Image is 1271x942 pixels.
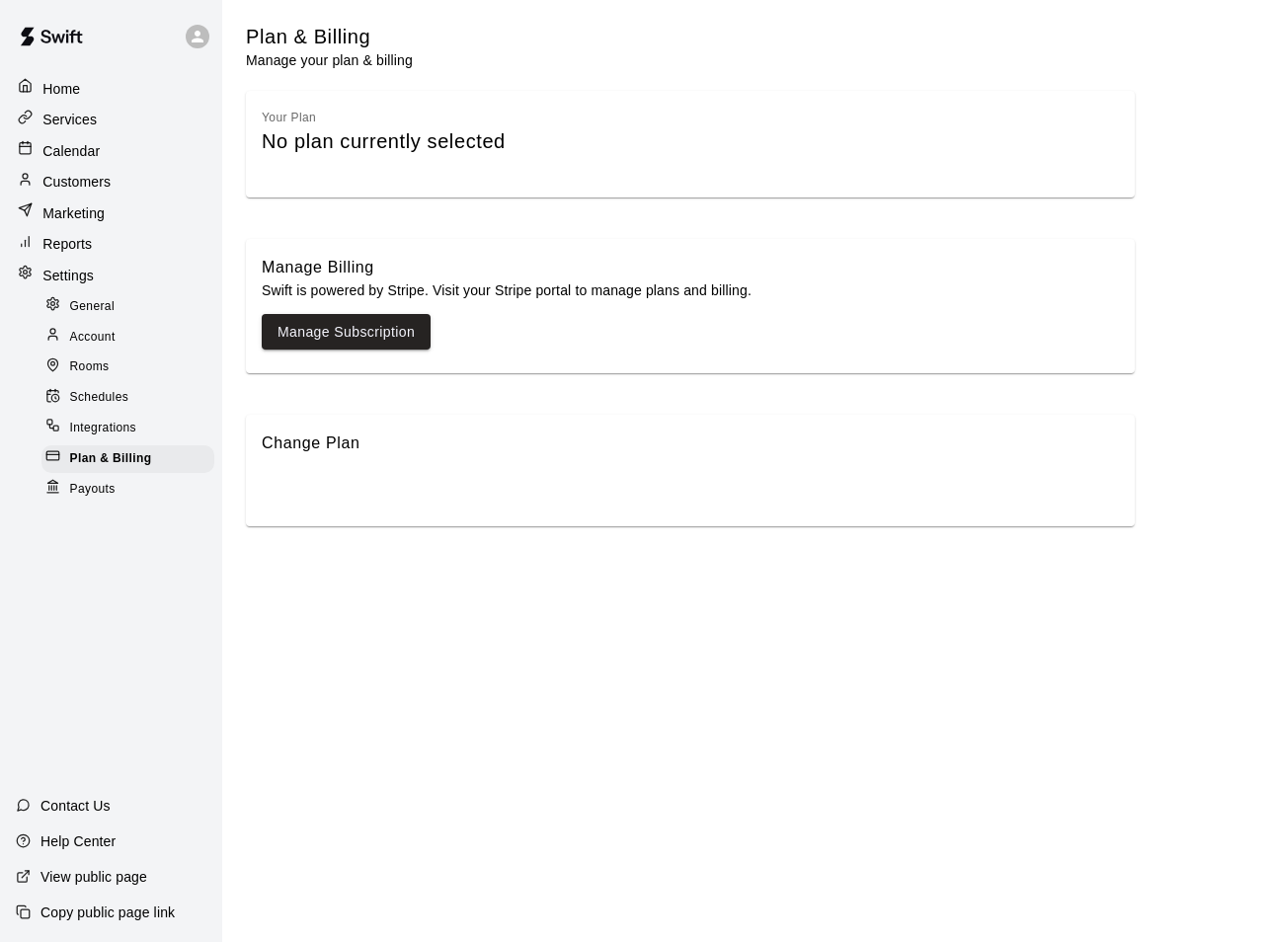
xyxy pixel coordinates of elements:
[262,111,316,124] span: Your Plan
[14,74,208,103] a: Home
[41,415,214,442] div: Integrations
[14,261,208,289] a: Settings
[70,297,116,317] span: General
[41,475,214,503] div: Payouts
[42,266,94,285] p: Settings
[40,867,147,887] p: View public page
[41,445,214,473] div: Plan & Billing
[14,136,208,165] a: Calendar
[262,128,1119,155] div: No plan currently selected
[70,449,152,469] span: Plan & Billing
[14,229,208,258] a: Reports
[41,414,222,444] a: Integrations
[262,314,431,351] button: Manage Subscription
[41,291,222,322] a: General
[42,203,105,223] p: Marketing
[14,106,208,134] a: Services
[41,443,222,474] a: Plan & Billing
[246,50,413,70] p: Manage your plan & billing
[41,324,214,352] div: Account
[41,384,214,412] div: Schedules
[14,198,208,227] a: Marketing
[262,431,1119,456] div: Change Plan
[41,322,222,353] a: Account
[262,255,1119,280] div: Manage Billing
[42,110,97,129] p: Services
[70,419,137,438] span: Integrations
[262,280,1119,300] p: Swift is powered by Stripe. Visit your Stripe portal to manage plans and billing.
[246,24,413,50] h5: Plan & Billing
[70,357,110,377] span: Rooms
[40,903,175,922] p: Copy public page link
[278,320,415,345] a: Manage Subscription
[41,353,214,381] div: Rooms
[40,796,111,816] p: Contact Us
[41,293,214,321] div: General
[42,141,100,161] p: Calendar
[70,388,129,408] span: Schedules
[42,234,92,254] p: Reports
[40,831,116,851] p: Help Center
[42,172,111,192] p: Customers
[42,79,80,99] p: Home
[14,168,208,196] a: Customers
[70,480,116,500] span: Payouts
[41,353,222,383] a: Rooms
[70,328,116,348] span: Account
[41,474,222,505] a: Payouts
[41,383,222,414] a: Schedules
